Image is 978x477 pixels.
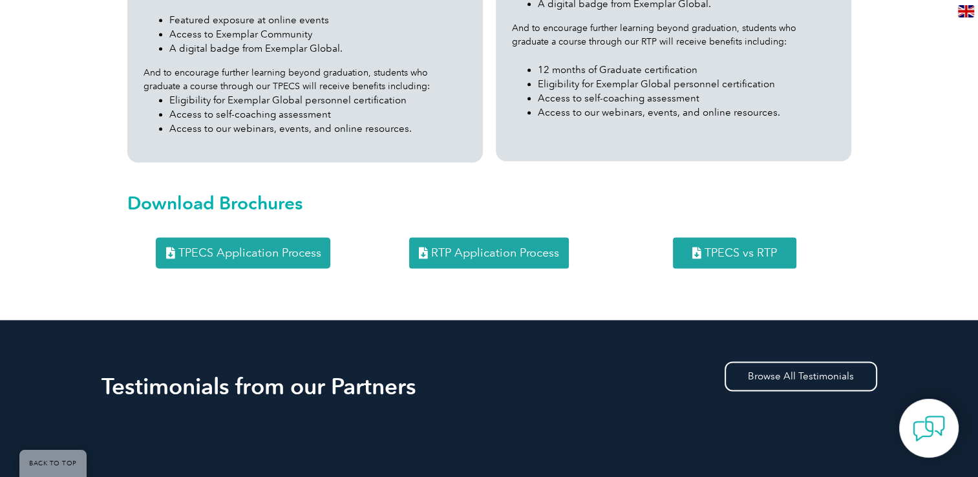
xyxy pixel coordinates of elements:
[913,412,945,445] img: contact-chat.png
[673,237,796,268] a: TPECS vs RTP
[127,193,851,213] h2: Download Brochures
[169,41,467,56] li: A digital badge from Exemplar Global.
[431,247,559,259] span: RTP Application Process
[101,376,877,397] h2: Testimonials from our Partners
[538,77,835,91] li: Eligibility for Exemplar Global personnel certification
[19,450,87,477] a: BACK TO TOP
[178,247,321,259] span: TPECS Application Process
[725,361,877,391] a: Browse All Testimonials
[169,107,467,122] li: Access to self-coaching assessment
[538,63,835,77] li: 12 months of Graduate certification
[409,237,569,268] a: RTP Application Process
[169,122,467,136] li: Access to our webinars, events, and online resources.
[705,247,777,259] span: TPECS vs RTP
[169,93,467,107] li: Eligibility for Exemplar Global personnel certification
[958,5,974,17] img: en
[156,237,330,268] a: TPECS Application Process
[169,13,467,27] li: Featured exposure at online events
[538,91,835,105] li: Access to self-coaching assessment
[169,27,467,41] li: Access to Exemplar Community
[538,105,835,120] li: Access to our webinars, events, and online resources.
